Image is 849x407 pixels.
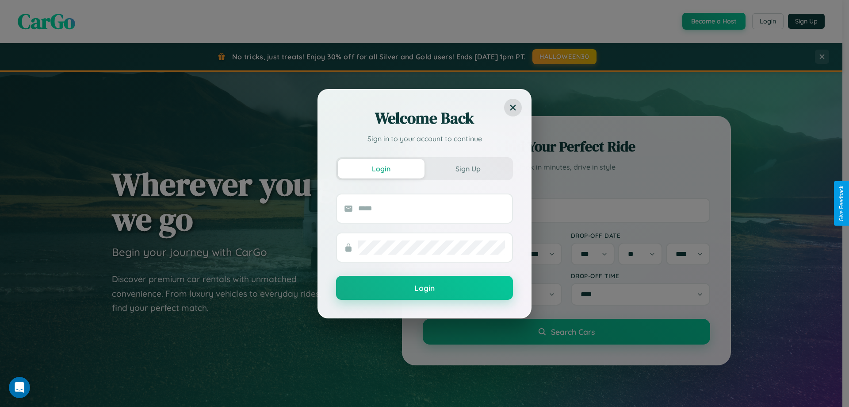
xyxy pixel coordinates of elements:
[838,186,845,221] div: Give Feedback
[336,276,513,300] button: Login
[336,133,513,144] p: Sign in to your account to continue
[336,108,513,129] h2: Welcome Back
[424,159,511,178] button: Sign Up
[338,159,424,178] button: Login
[9,377,30,398] iframe: Intercom live chat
